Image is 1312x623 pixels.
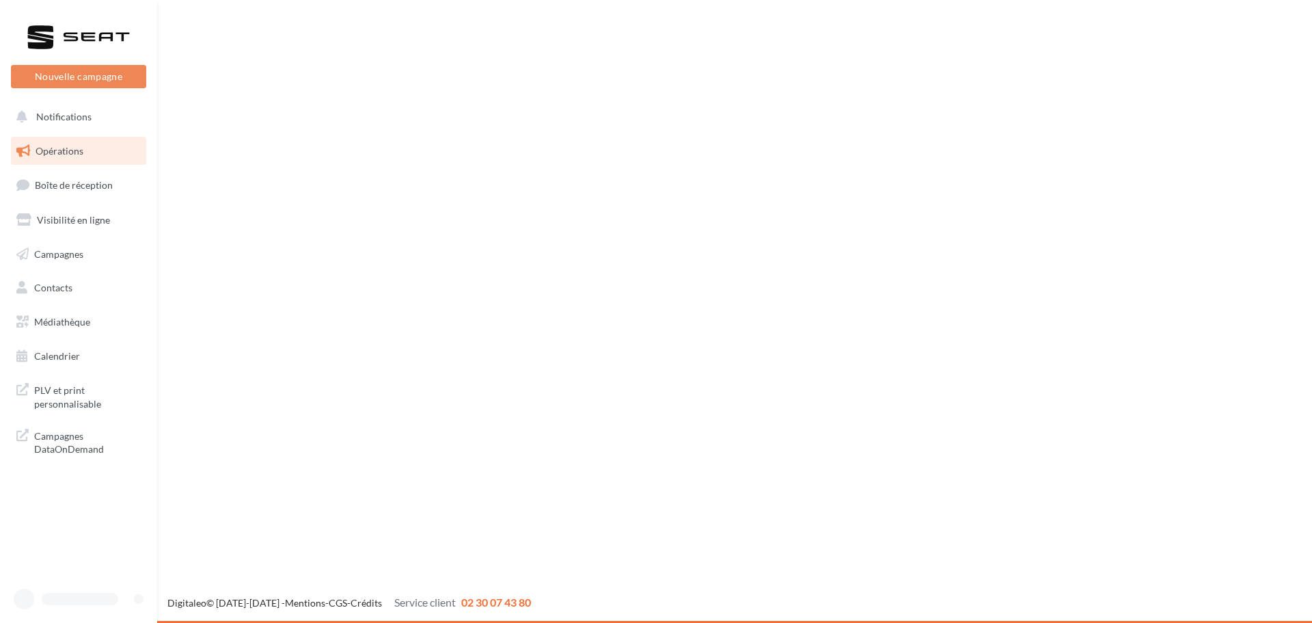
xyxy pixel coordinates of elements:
[351,597,382,609] a: Crédits
[167,597,206,609] a: Digitaleo
[8,308,149,336] a: Médiathèque
[8,421,149,462] a: Campagnes DataOnDemand
[34,248,83,259] span: Campagnes
[11,65,146,88] button: Nouvelle campagne
[35,179,113,191] span: Boîte de réception
[8,375,149,416] a: PLV et print personnalisable
[8,342,149,371] a: Calendrier
[8,137,149,165] a: Opérations
[36,111,92,122] span: Notifications
[34,282,72,293] span: Contacts
[167,597,531,609] span: © [DATE]-[DATE] - - -
[36,145,83,157] span: Opérations
[8,274,149,302] a: Contacts
[329,597,347,609] a: CGS
[8,206,149,235] a: Visibilité en ligne
[37,214,110,226] span: Visibilité en ligne
[8,170,149,200] a: Boîte de réception
[34,427,141,456] span: Campagnes DataOnDemand
[394,596,456,609] span: Service client
[285,597,325,609] a: Mentions
[8,240,149,269] a: Campagnes
[8,103,143,131] button: Notifications
[34,381,141,410] span: PLV et print personnalisable
[34,350,80,362] span: Calendrier
[34,316,90,328] span: Médiathèque
[461,596,531,609] span: 02 30 07 43 80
